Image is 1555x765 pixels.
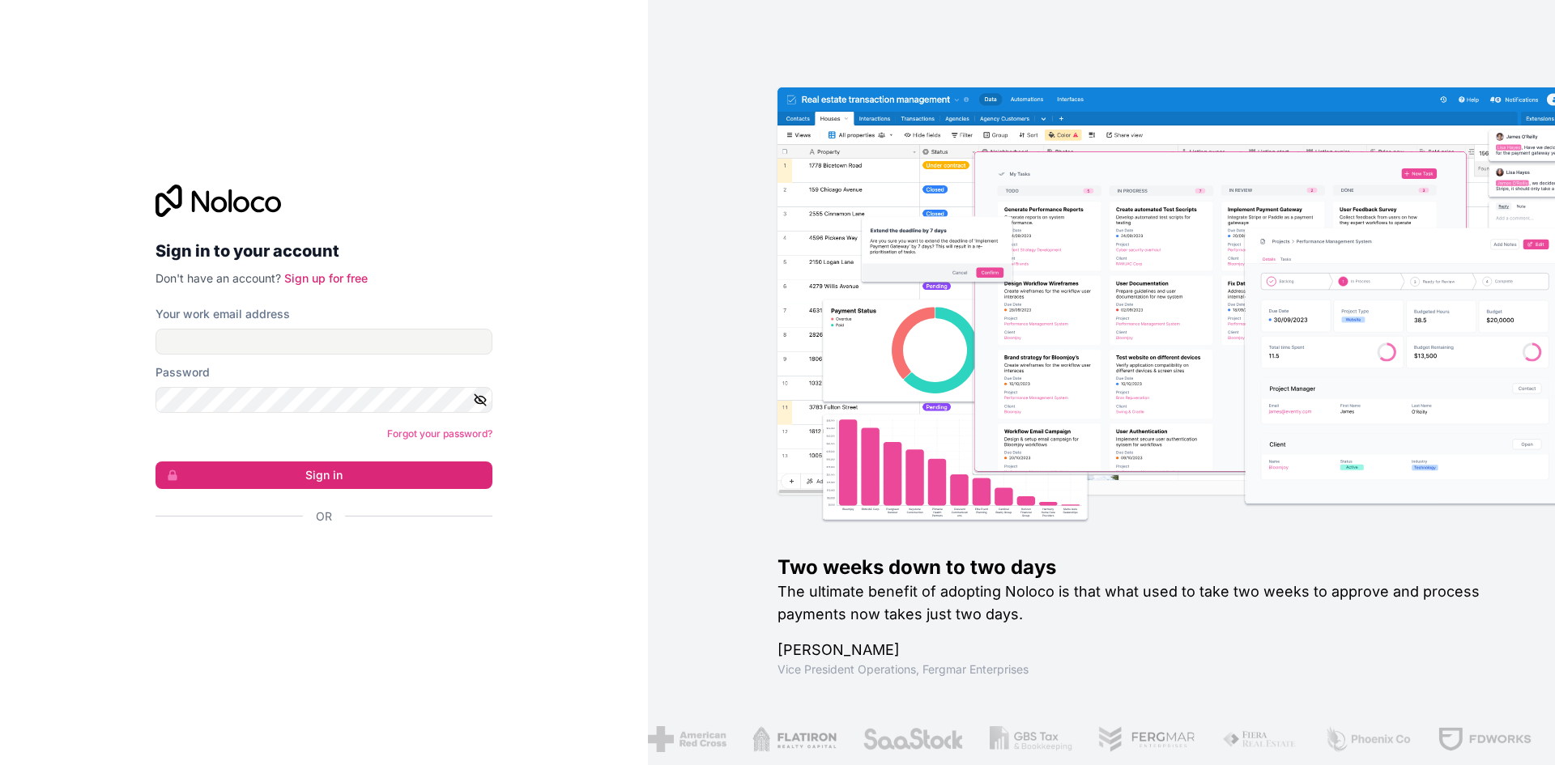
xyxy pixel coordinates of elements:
[752,726,837,752] img: /assets/flatiron-C8eUkumj.png
[155,236,492,266] h2: Sign in to your account
[155,329,492,355] input: Email address
[777,639,1503,661] h1: [PERSON_NAME]
[316,508,332,525] span: Or
[147,542,488,578] iframe: Przycisk Zaloguj się przez Google
[1437,726,1532,752] img: /assets/fdworks-Bi04fVtw.png
[862,726,964,752] img: /assets/saastock-C6Zbiodz.png
[155,461,492,489] button: Sign in
[990,726,1072,752] img: /assets/gbstax-C-GtDUiK.png
[387,427,492,440] a: Forgot your password?
[284,271,368,285] a: Sign up for free
[155,387,492,413] input: Password
[777,555,1503,580] h1: Two weeks down to two days
[648,726,726,752] img: /assets/american-red-cross-BAupjrZR.png
[155,271,281,285] span: Don't have an account?
[1097,726,1196,752] img: /assets/fergmar-CudnrXN5.png
[155,364,210,380] label: Password
[155,306,290,322] label: Your work email address
[1324,726,1412,752] img: /assets/phoenix-BREaitsQ.png
[777,661,1503,678] h1: Vice President Operations , Fergmar Enterprises
[777,580,1503,626] h2: The ultimate benefit of adopting Noloco is that what used to take two weeks to approve and proces...
[1222,726,1298,752] img: /assets/fiera-fwj2N5v4.png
